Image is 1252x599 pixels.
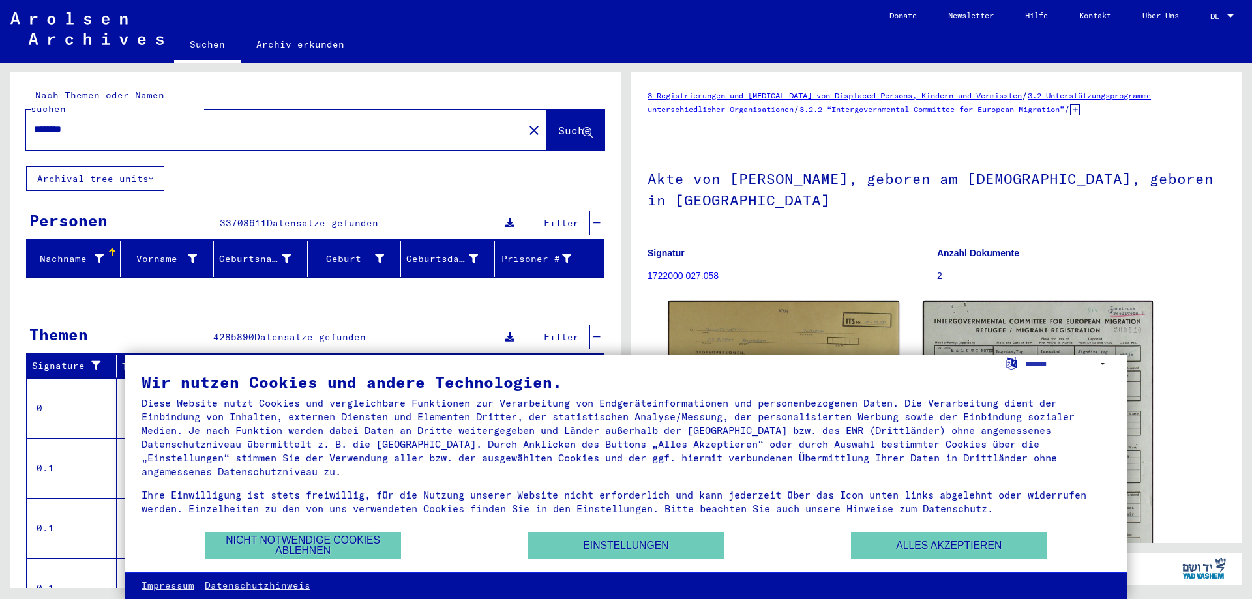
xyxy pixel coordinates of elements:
[544,331,579,343] span: Filter
[142,488,1110,516] div: Ihre Einwilligung ist stets freiwillig, für die Nutzung unserer Website nicht erforderlich und ka...
[254,331,366,343] span: Datensätze gefunden
[533,211,590,235] button: Filter
[32,356,119,377] div: Signature
[500,248,588,269] div: Prisoner #
[122,356,591,377] div: Titel
[799,104,1064,114] a: 3.2.2 “Intergovernmental Committee for European Migration”
[267,217,378,229] span: Datensätze gefunden
[937,248,1019,258] b: Anzahl Dokumente
[31,89,164,115] mat-label: Nach Themen oder Namen suchen
[142,374,1110,390] div: Wir nutzen Cookies und andere Technologien.
[126,252,198,266] div: Vorname
[313,252,385,266] div: Geburt‏
[1180,552,1229,585] img: yv_logo.png
[219,252,291,266] div: Geburtsname
[213,331,254,343] span: 4285890
[308,241,402,277] mat-header-cell: Geburt‏
[558,124,591,137] span: Suche
[547,110,604,150] button: Suche
[27,498,117,558] td: 0.1
[533,325,590,349] button: Filter
[851,532,1047,559] button: Alles akzeptieren
[205,579,310,592] a: Datenschutzhinweis
[406,248,494,269] div: Geburtsdatum
[219,248,307,269] div: Geburtsname
[220,217,267,229] span: 33708611
[521,117,547,143] button: Clear
[10,12,164,45] img: Arolsen_neg.svg
[544,217,579,229] span: Filter
[668,301,899,461] img: 001.jpg
[121,241,215,277] mat-header-cell: Vorname
[648,149,1226,227] h1: Akte von [PERSON_NAME], geboren am [DEMOGRAPHIC_DATA], geboren in [GEOGRAPHIC_DATA]
[526,123,542,138] mat-icon: close
[214,241,308,277] mat-header-cell: Geburtsname
[794,103,799,115] span: /
[142,396,1110,478] div: Diese Website nutzt Cookies und vergleichbare Funktionen zur Verarbeitung von Endgeräteinformatio...
[27,438,117,498] td: 0.1
[313,248,401,269] div: Geburt‏
[528,532,724,559] button: Einstellungen
[241,29,360,60] a: Archiv erkunden
[126,248,214,269] div: Vorname
[122,360,578,373] div: Titel
[1210,12,1225,21] span: DE
[27,378,117,438] td: 0
[401,241,495,277] mat-header-cell: Geburtsdatum
[26,166,164,191] button: Archival tree units
[27,241,121,277] mat-header-cell: Nachname
[29,209,108,232] div: Personen
[648,270,719,281] a: 1722000 027.058
[32,252,104,266] div: Nachname
[500,252,572,266] div: Prisoner #
[648,248,685,258] b: Signatur
[32,248,120,269] div: Nachname
[1064,103,1070,115] span: /
[406,252,478,266] div: Geburtsdatum
[29,323,88,346] div: Themen
[142,579,194,592] a: Impressum
[1005,357,1019,369] label: Sprache auswählen
[32,359,106,373] div: Signature
[174,29,241,63] a: Suchen
[1025,355,1110,373] select: Sprache auswählen
[937,269,1226,283] p: 2
[648,91,1022,100] a: 3 Registrierungen und [MEDICAL_DATA] von Displaced Persons, Kindern und Vermissten
[495,241,604,277] mat-header-cell: Prisoner #
[1022,89,1028,101] span: /
[205,532,401,559] button: Nicht notwendige Cookies ablehnen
